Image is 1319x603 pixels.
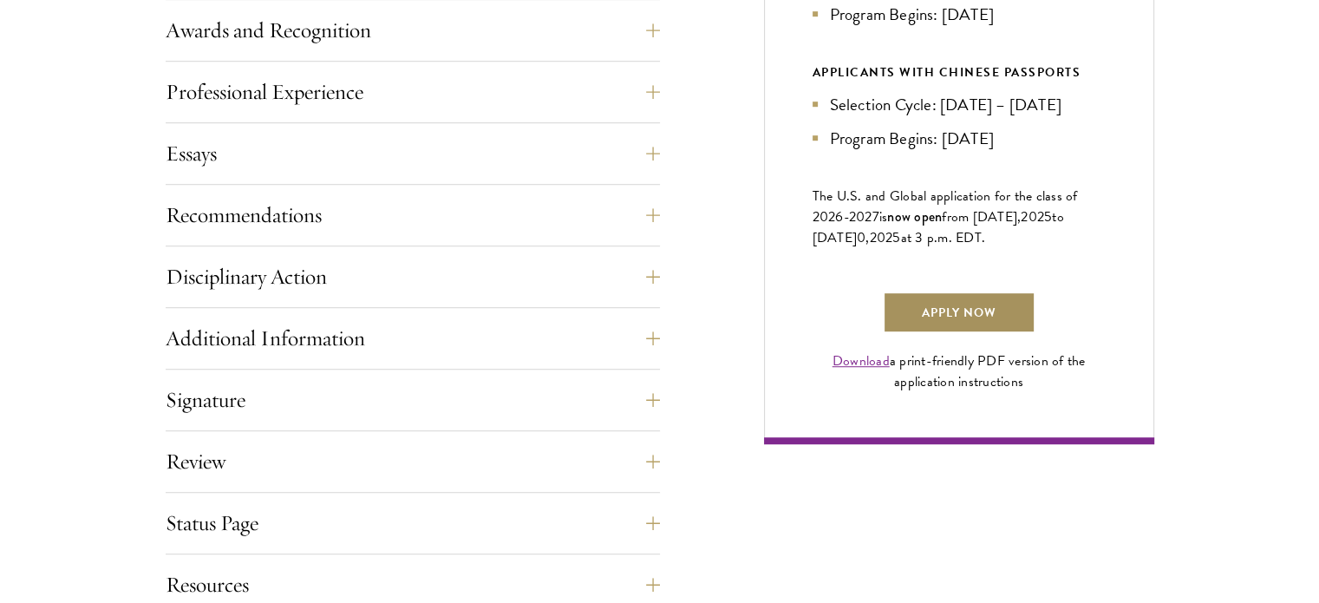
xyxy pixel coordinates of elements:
span: from [DATE], [942,206,1021,227]
span: 202 [870,227,893,248]
span: 0 [857,227,865,248]
span: 5 [1044,206,1052,227]
span: 5 [892,227,900,248]
span: The U.S. and Global application for the class of 202 [813,186,1078,227]
button: Recommendations [166,194,660,236]
button: Awards and Recognition [166,10,660,51]
button: Professional Experience [166,71,660,113]
span: at 3 p.m. EDT. [901,227,986,248]
li: Program Begins: [DATE] [813,126,1106,151]
div: APPLICANTS WITH CHINESE PASSPORTS [813,62,1106,83]
a: Apply Now [883,292,1035,333]
span: 202 [1021,206,1044,227]
span: 6 [835,206,843,227]
button: Disciplinary Action [166,256,660,298]
li: Selection Cycle: [DATE] – [DATE] [813,92,1106,117]
span: -202 [844,206,872,227]
div: a print-friendly PDF version of the application instructions [813,351,1106,392]
span: , [865,227,869,248]
span: 7 [872,206,879,227]
span: to [DATE] [813,206,1064,248]
button: Review [166,441,660,482]
span: is [879,206,888,227]
button: Essays [166,133,660,174]
a: Download [833,351,890,371]
button: Status Page [166,502,660,544]
li: Program Begins: [DATE] [813,2,1106,27]
button: Additional Information [166,318,660,359]
button: Signature [166,379,660,421]
span: now open [887,206,942,226]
